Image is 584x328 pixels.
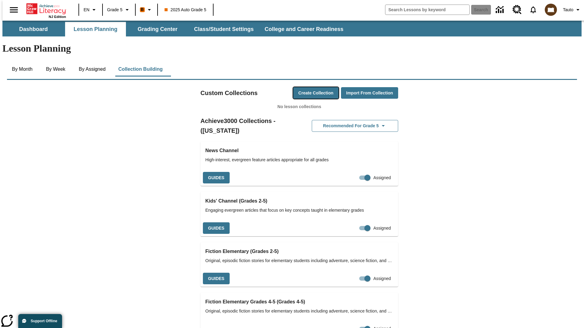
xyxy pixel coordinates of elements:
div: SubNavbar [2,21,582,36]
span: Support Offline [31,319,57,323]
h2: Achieve3000 Collections - ([US_STATE]) [200,116,299,135]
button: Guides [203,172,230,184]
span: Original, episodic fiction stories for elementary students including adventure, science fiction, ... [205,308,393,314]
a: Data Center [492,2,509,18]
button: Support Offline [18,314,62,328]
button: Select a new avatar [541,2,561,18]
span: Assigned [373,225,391,231]
button: Import from Collection [341,87,398,99]
button: By Month [7,62,37,77]
button: Language: EN, Select a language [81,4,100,15]
button: Grade: Grade 5, Select a grade [105,4,133,15]
a: Home [26,3,66,15]
div: Home [26,2,66,19]
span: B [141,6,144,13]
button: College and Career Readiness [260,22,348,36]
a: Resource Center, Will open in new tab [509,2,525,18]
button: Boost Class color is orange. Change class color [137,4,155,15]
button: Profile/Settings [561,4,584,15]
img: avatar image [545,4,557,16]
h3: Fiction Elementary Grades 4-5 (Grades 4-5) [205,298,393,306]
span: Assigned [373,275,391,282]
span: 2025 Auto Grade 5 [165,7,207,13]
span: Original, episodic fiction stories for elementary students including adventure, science fiction, ... [205,258,393,264]
div: SubNavbar [2,22,349,36]
button: By Assigned [74,62,110,77]
button: Open side menu [5,1,23,19]
span: Tauto [563,7,573,13]
button: By Week [40,62,71,77]
button: Recommended for Grade 5 [312,120,398,132]
span: Engaging evergreen articles that focus on key concepts taught in elementary grades [205,207,393,214]
a: Notifications [525,2,541,18]
button: Class/Student Settings [189,22,259,36]
button: Collection Building [113,62,168,77]
span: Assigned [373,175,391,181]
p: No lesson collections [200,104,398,110]
input: search field [385,5,469,15]
span: High-interest, evergreen feature articles appropriate for all grades [205,157,393,163]
h3: Kids' Channel (Grades 2-5) [205,197,393,205]
h2: Custom Collections [200,88,258,98]
button: Lesson Planning [65,22,126,36]
button: Guides [203,273,230,285]
h1: Lesson Planning [2,43,582,54]
span: Grade 5 [107,7,123,13]
span: EN [84,7,89,13]
span: NJ Edition [49,15,66,19]
button: Create Collection [293,87,339,99]
button: Guides [203,222,230,234]
h3: News Channel [205,146,393,155]
button: Dashboard [3,22,64,36]
h3: Fiction Elementary (Grades 2-5) [205,247,393,256]
button: Grading Center [127,22,188,36]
